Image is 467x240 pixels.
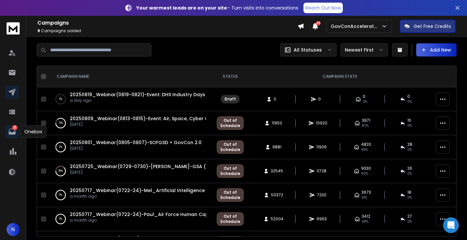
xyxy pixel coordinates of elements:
span: 28 [407,142,412,147]
span: 52004 [271,216,283,222]
p: a day ago [70,98,205,103]
p: Campaigns added [37,28,298,33]
td: 2%20250801_Webinar(0805-0807)-SOFGSD + GovCon 2.0[DATE] [49,135,213,159]
span: 0 % [407,195,412,200]
a: 20250717_Webinar(0722-24)-Paul_Air Force Human Capital CSO [70,211,228,218]
span: 10920 [316,120,327,126]
p: [DATE] [70,122,206,127]
a: 22 [6,125,19,138]
a: 20250819_Webinar(0819-0821)-Event: DHS Industry Days [70,91,205,98]
td: 0%20250717_Webinar(0722-24)-Mel_Artificial Intelligence Support to NATO Modeling and Simulationa ... [49,183,213,207]
div: Out of Schedule [220,214,240,224]
span: 32545 [271,168,283,174]
span: 15 [407,118,411,123]
div: Open Intercom Messenger [443,217,459,233]
span: 51 % [361,195,367,200]
img: logo [7,22,20,34]
span: 0 % [407,219,412,224]
span: 11950 [272,120,282,126]
th: STATUS [213,66,248,87]
p: a month ago [70,218,206,223]
span: 50372 [271,192,283,198]
p: Get Free Credits [414,23,451,30]
p: 0 % [59,192,62,198]
span: 82 % [362,123,369,128]
span: 11728 [317,168,326,174]
p: 13 % [59,120,63,126]
button: N [7,223,20,236]
span: 27 [407,214,412,219]
td: 13%20250809_Webinar(0813-0815)-Event: Air, Space, Cyber Con2025[DATE] [49,111,213,135]
span: 18 [407,190,411,195]
span: 6963 [317,216,327,222]
span: 0 [274,97,280,102]
td: 36%20250725_Webinar(0729-0730)-[PERSON_NAME]-GSA (GCA)[DATE] [49,159,213,183]
div: Draft [224,97,236,102]
div: Out of Schedule [220,118,240,128]
p: 22 [12,125,17,130]
span: 3673 [361,190,371,195]
span: 0 % [407,123,412,128]
button: Get Free Credits [400,20,456,33]
p: – Turn visits into conversations [136,5,298,11]
a: 20250801_Webinar(0805-0807)-SOFGSD + GovCon 2.0 [70,139,202,146]
p: [DATE] [70,170,206,175]
strong: Your warmest leads are on your site [136,5,227,11]
span: 0% [407,99,412,104]
p: 36 % [58,168,63,174]
span: 80 % [361,171,368,176]
button: Newest First [341,43,388,56]
p: Reach Out Now [305,5,341,11]
span: 4820 [361,142,371,147]
span: 0% [363,99,367,104]
p: GovConAccelerator [331,23,381,30]
span: 9330 [361,166,371,171]
p: a month ago [70,194,206,199]
p: 0 % [59,216,62,222]
span: 9 [37,28,40,33]
th: CAMPAIGN NAME [49,66,213,87]
a: 20250725_Webinar(0729-0730)-[PERSON_NAME]-GSA (GCA) [70,163,219,170]
span: 39 [316,21,321,26]
a: 20250717_Webinar(0722-24)-Mel_Artificial Intelligence Support to NATO Modeling and Simulation [70,187,307,194]
div: Out of Schedule [220,190,240,200]
h1: Campaigns [37,19,298,27]
a: Reach Out Now [303,3,343,13]
span: 3971 [362,118,370,123]
div: Onebox [20,125,47,138]
span: 0 [318,97,325,102]
p: 0 % [59,96,62,102]
span: 0 [407,94,410,99]
span: 26 [407,166,412,171]
span: 0 % [407,171,412,176]
p: 2 % [59,144,62,150]
span: 49 % [361,147,368,152]
a: 20250809_Webinar(0813-0815)-Event: Air, Space, Cyber Con2025 [70,115,226,122]
button: Add New [416,43,457,56]
span: 11906 [316,144,327,150]
div: Out of Schedule [220,166,240,176]
span: 49 % [362,219,368,224]
span: 0 % [407,147,412,152]
span: 7230 [317,192,326,198]
span: 9881 [272,144,282,150]
td: 0%20250717_Webinar(0722-24)-Paul_Air Force Human Capital CSOa month ago [49,207,213,231]
p: [DATE] [70,146,202,151]
div: Out of Schedule [220,142,240,152]
td: 0%20250819_Webinar(0819-0821)-Event: DHS Industry Daysa day ago [49,87,213,111]
span: 0 [363,94,365,99]
th: CAMPAIGN STATS [248,66,432,87]
span: 3412 [362,214,370,219]
p: All Statuses [294,47,322,53]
